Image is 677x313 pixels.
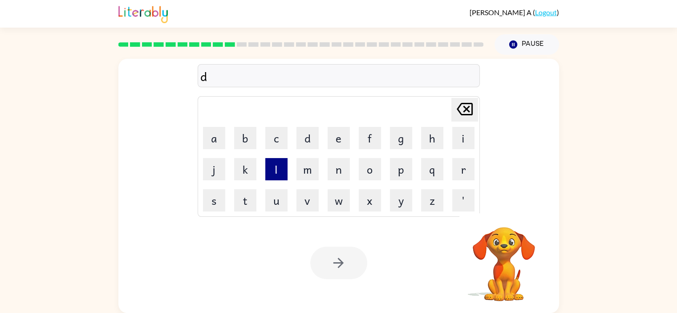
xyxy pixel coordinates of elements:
[470,8,559,16] div: ( )
[359,127,381,149] button: f
[390,189,412,211] button: y
[234,189,256,211] button: t
[328,127,350,149] button: e
[265,189,288,211] button: u
[296,127,319,149] button: d
[296,189,319,211] button: v
[452,158,474,180] button: r
[359,189,381,211] button: x
[203,127,225,149] button: a
[359,158,381,180] button: o
[328,158,350,180] button: n
[495,34,559,55] button: Pause
[118,4,168,23] img: Literably
[203,158,225,180] button: j
[203,189,225,211] button: s
[535,8,557,16] a: Logout
[265,158,288,180] button: l
[390,158,412,180] button: p
[470,8,533,16] span: [PERSON_NAME] A
[234,158,256,180] button: k
[296,158,319,180] button: m
[459,213,548,302] video: Your browser must support playing .mp4 files to use Literably. Please try using another browser.
[421,158,443,180] button: q
[390,127,412,149] button: g
[234,127,256,149] button: b
[265,127,288,149] button: c
[328,189,350,211] button: w
[452,127,474,149] button: i
[452,189,474,211] button: '
[421,127,443,149] button: h
[200,67,477,85] div: d
[421,189,443,211] button: z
